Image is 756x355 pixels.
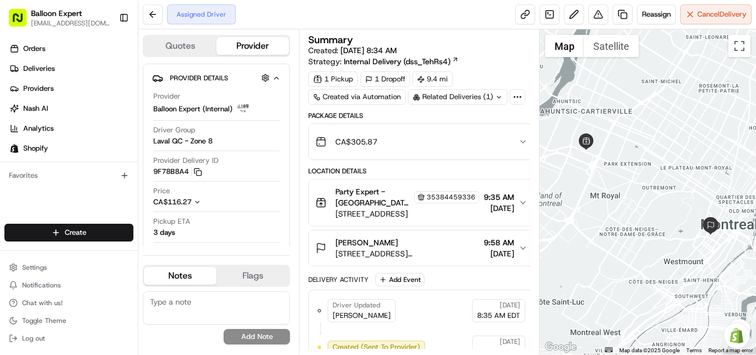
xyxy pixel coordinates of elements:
span: [STREET_ADDRESS] [335,208,479,219]
a: Internal Delivery (dss_TehRs4) [344,56,459,67]
button: CA$116.27 [153,197,251,207]
span: Analytics [23,124,54,133]
div: 9.4 mi [412,71,453,87]
div: 📗 [11,162,20,171]
button: Provider Details [152,69,281,87]
button: Show satellite imagery [584,35,639,57]
a: Powered byPylon [78,187,134,196]
div: Start new chat [38,106,182,117]
span: [DATE] 8:34 AM [340,45,397,55]
button: Log out [4,331,133,346]
span: Toggle Theme [22,316,66,325]
div: Package Details [308,111,535,120]
span: Nash AI [23,104,48,114]
span: Pylon [110,188,134,196]
a: Deliveries [4,60,138,78]
span: [PERSON_NAME] [333,311,391,321]
span: Driver Updated [333,301,380,310]
div: We're available if you need us! [38,117,140,126]
button: Show street map [545,35,584,57]
span: [DATE] [500,301,520,310]
span: [DATE] [484,203,514,214]
img: Shopify logo [10,144,19,153]
a: Orders [4,40,138,58]
button: Party Expert - [GEOGRAPHIC_DATA] Store Employee35384459336[STREET_ADDRESS]9:35 AM[DATE] [309,179,534,226]
div: Related Deliveries (1) [408,89,508,105]
input: Clear [29,71,183,83]
div: 3 days [153,228,175,238]
button: Create [4,224,133,241]
span: [STREET_ADDRESS] [STREET_ADDRESS] [335,248,479,259]
span: Provider Delivery ID [153,156,219,166]
div: 1 Dropoff [360,71,410,87]
span: Providers [23,84,54,94]
span: Map data ©2025 Google [619,347,680,353]
div: Delivery Activity [308,275,369,284]
span: CA$305.87 [335,136,377,147]
div: Strategy: [308,56,459,67]
span: 35384459336 [427,193,475,202]
span: Notifications [22,281,61,290]
a: Shopify [4,140,138,157]
button: Flags [216,267,289,285]
span: Provider Details [170,74,228,83]
button: Start new chat [188,109,201,122]
span: Balloon Expert (Internal) [153,104,232,114]
a: 📗Knowledge Base [7,156,89,176]
span: Internal Delivery (dss_TehRs4) [344,56,451,67]
button: Quotes [144,37,216,55]
div: Favorites [4,167,133,184]
button: Keyboard shortcuts [605,347,613,352]
span: 8:35 AM EDT [477,311,520,321]
span: 9:35 AM [484,192,514,203]
div: 💻 [94,162,102,171]
span: Laval QC - Zone 8 [153,136,213,146]
button: [PERSON_NAME][STREET_ADDRESS] [STREET_ADDRESS]9:58 AM[DATE] [309,230,534,266]
a: Nash AI [4,100,138,117]
span: Knowledge Base [22,161,85,172]
button: Provider [216,37,289,55]
button: Notes [144,267,216,285]
span: Created: [308,45,397,56]
span: [DATE] [484,248,514,259]
a: Created via Automation [308,89,406,105]
span: Reassign [642,9,671,19]
button: Balloon Expert [31,8,82,19]
span: Shopify [23,143,48,153]
span: Orders [23,44,45,54]
button: Add Event [375,273,424,286]
p: Welcome 👋 [11,44,201,62]
button: Reassign [637,4,676,24]
span: Driver Group [153,125,195,135]
a: Analytics [4,120,138,137]
span: CA$116.27 [153,197,191,207]
img: 1736555255976-a54dd68f-1ca7-489b-9aae-adbdc363a1c4 [11,106,31,126]
div: 1 Pickup [308,71,358,87]
button: Toggle Theme [4,313,133,328]
span: 9:58 AM [484,237,514,248]
img: Google [542,340,579,354]
span: Settings [22,263,47,272]
button: Map camera controls [728,319,750,341]
span: Created (Sent To Provider) [333,342,420,352]
span: API Documentation [105,161,178,172]
span: Pickup ETA [153,217,190,227]
button: Settings [4,260,133,275]
span: Cancel Delivery [697,9,747,19]
span: [DATE] [500,337,520,346]
a: Providers [4,80,138,97]
button: Toggle fullscreen view [728,35,750,57]
span: Price [153,186,170,196]
button: 9F78B8A4 [153,167,202,177]
button: [EMAIL_ADDRESS][DOMAIN_NAME] [31,19,110,28]
img: Nash [11,11,33,33]
span: Party Expert - [GEOGRAPHIC_DATA] Store Employee [335,186,412,208]
span: Deliveries [23,64,55,74]
span: [PERSON_NAME] [335,237,398,248]
button: CancelDelivery [680,4,752,24]
h3: Summary [308,35,353,45]
button: Chat with us! [4,295,133,311]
